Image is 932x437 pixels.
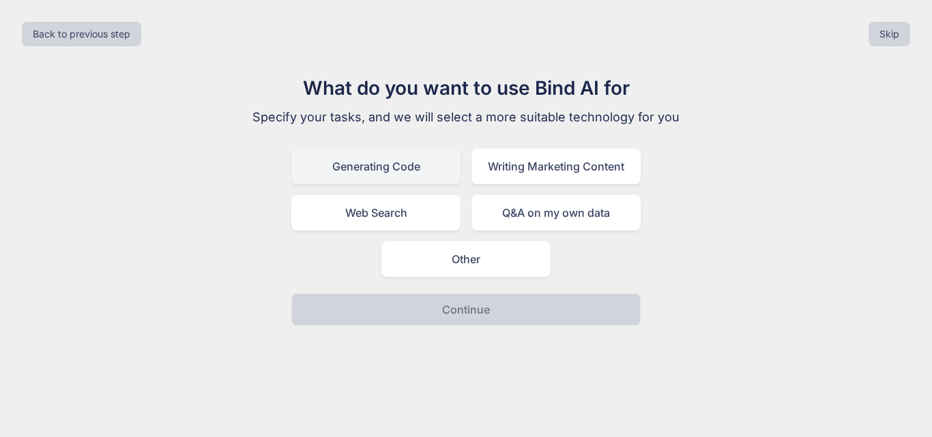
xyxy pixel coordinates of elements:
h1: What do you want to use Bind AI for [237,74,695,102]
div: Web Search [291,195,461,230]
div: Q&A on my own data [471,195,641,230]
p: Specify your tasks, and we will select a more suitable technology for you [237,108,695,127]
button: Back to previous step [22,22,141,46]
div: Generating Code [291,149,461,184]
div: Other [381,241,551,277]
button: Continue [291,293,641,326]
button: Skip [869,22,910,46]
p: Continue [442,301,490,318]
div: Writing Marketing Content [471,149,641,184]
